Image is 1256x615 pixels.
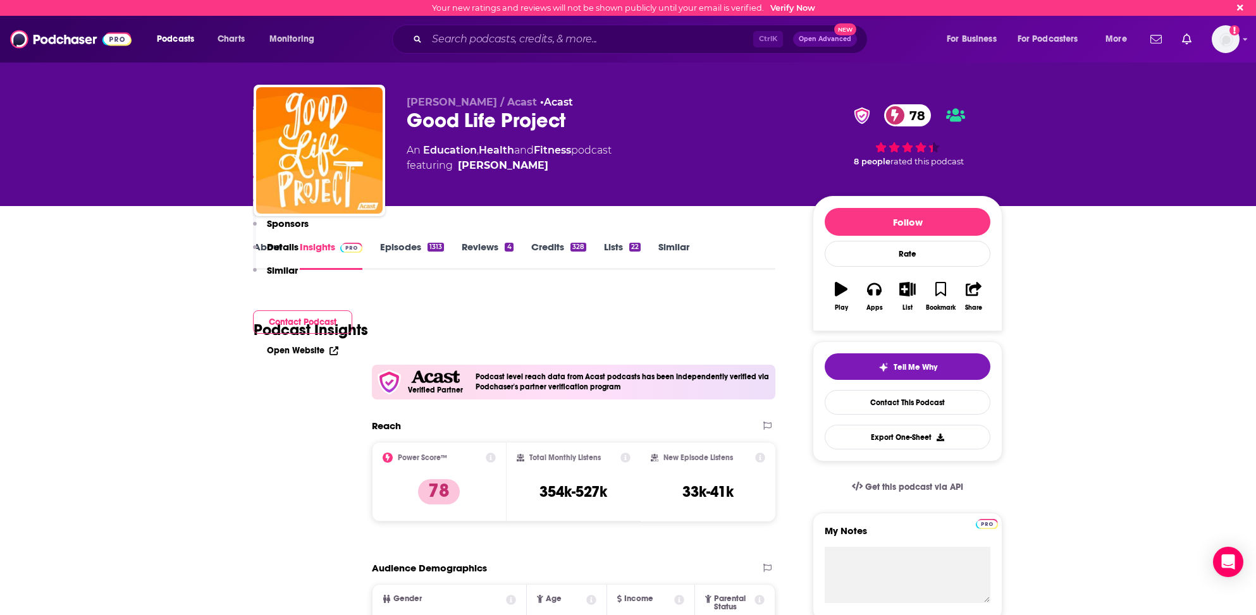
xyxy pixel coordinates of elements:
[372,562,487,574] h2: Audience Demographics
[418,479,460,504] p: 78
[753,31,783,47] span: Ctrl K
[858,274,890,319] button: Apps
[891,274,924,319] button: List
[842,472,973,502] a: Get this podcast via API
[404,25,880,54] div: Search podcasts, credits, & more...
[393,595,422,603] span: Gender
[1018,30,1078,48] span: For Podcasters
[428,243,444,252] div: 1313
[604,241,641,270] a: Lists22
[799,36,851,42] span: Open Advanced
[427,29,753,49] input: Search podcasts, credits, & more...
[770,3,815,13] a: Verify Now
[253,310,352,334] button: Contact Podcast
[423,144,477,156] a: Education
[793,32,857,47] button: Open AdvancedNew
[458,158,548,173] a: Jonathan Fields
[1105,30,1127,48] span: More
[380,241,444,270] a: Episodes1313
[253,264,298,288] button: Similar
[926,304,956,312] div: Bookmark
[825,390,990,415] a: Contact This Podcast
[218,30,245,48] span: Charts
[663,453,733,462] h2: New Episode Listens
[1097,29,1143,49] button: open menu
[850,107,874,124] img: verified Badge
[1212,25,1240,53] span: Logged in as BretAita
[834,23,857,35] span: New
[432,3,815,13] div: Your new ratings and reviews will not be shown publicly until your email is verified.
[267,241,299,253] p: Details
[825,274,858,319] button: Play
[1212,25,1240,53] button: Show profile menu
[884,104,932,126] a: 78
[825,353,990,380] button: tell me why sparkleTell Me Why
[398,453,447,462] h2: Power Score™
[479,144,514,156] a: Health
[947,30,997,48] span: For Business
[938,29,1013,49] button: open menu
[865,482,963,492] span: Get this podcast via API
[835,304,848,312] div: Play
[372,420,401,432] h2: Reach
[407,96,537,108] span: [PERSON_NAME] / Acast
[1145,28,1167,50] a: Show notifications dropdown
[544,96,573,108] a: Acast
[462,241,513,270] a: Reviews4
[825,525,990,547] label: My Notes
[957,274,990,319] button: Share
[261,29,331,49] button: open menu
[624,595,653,603] span: Income
[890,157,964,166] span: rated this podcast
[408,386,463,394] h5: Verified Partner
[825,208,990,236] button: Follow
[714,595,753,611] span: Parental Status
[540,96,573,108] span: •
[546,595,562,603] span: Age
[267,345,338,356] a: Open Website
[209,29,252,49] a: Charts
[825,241,990,267] div: Rate
[256,87,383,214] img: Good Life Project
[976,517,998,529] a: Pro website
[411,370,459,384] img: Acast
[902,304,913,312] div: List
[407,143,612,173] div: An podcast
[854,157,890,166] span: 8 people
[866,304,883,312] div: Apps
[658,241,689,270] a: Similar
[514,144,534,156] span: and
[878,362,889,372] img: tell me why sparkle
[965,304,982,312] div: Share
[10,27,132,51] img: Podchaser - Follow, Share and Rate Podcasts
[813,96,1002,174] div: verified Badge78 8 peoplerated this podcast
[1009,29,1097,49] button: open menu
[407,158,612,173] span: featuring
[505,243,513,252] div: 4
[476,372,770,391] h4: Podcast level reach data from Acast podcasts has been independently verified via Podchaser's part...
[1229,25,1240,35] svg: Email not verified
[682,482,734,501] h3: 33k-41k
[269,30,314,48] span: Monitoring
[477,144,479,156] span: ,
[267,264,298,276] p: Similar
[629,243,641,252] div: 22
[1212,25,1240,53] img: User Profile
[897,104,932,126] span: 78
[539,482,607,501] h3: 354k-527k
[531,241,586,270] a: Credits328
[976,519,998,529] img: Podchaser Pro
[148,29,211,49] button: open menu
[534,144,571,156] a: Fitness
[157,30,194,48] span: Podcasts
[529,453,601,462] h2: Total Monthly Listens
[1213,547,1243,577] div: Open Intercom Messenger
[1177,28,1197,50] a: Show notifications dropdown
[570,243,586,252] div: 328
[825,425,990,449] button: Export One-Sheet
[377,370,402,394] img: verfied icon
[253,241,299,264] button: Details
[924,274,957,319] button: Bookmark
